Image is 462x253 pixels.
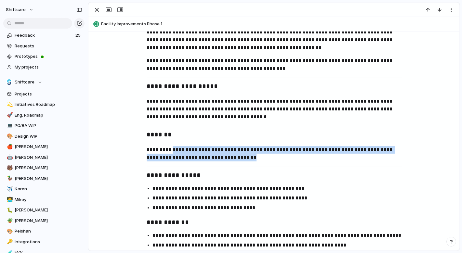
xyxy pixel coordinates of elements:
[15,239,82,245] span: Integrations
[15,154,82,161] span: [PERSON_NAME]
[3,89,85,99] a: Projects
[7,164,11,172] div: 🐻
[7,154,11,161] div: 🤖
[3,31,85,40] a: Feedback25
[3,100,85,109] a: 💫Initiatives Roadmap
[7,217,11,224] div: 🪴
[3,132,85,141] a: 🎨Design WIP
[15,218,82,224] span: [PERSON_NAME]
[15,32,73,39] span: Feedback
[6,154,12,161] button: 🤖
[7,133,11,140] div: 🎨
[7,122,11,130] div: 💻
[15,79,34,85] span: Shiftcare
[15,133,82,140] span: Design WIP
[7,111,11,119] div: 🚀
[6,122,12,129] button: 💻
[15,175,82,182] span: [PERSON_NAME]
[3,195,85,205] a: 👨‍💻Mikey
[3,226,85,236] a: 🎨Peishan
[3,216,85,226] a: 🪴[PERSON_NAME]
[3,174,85,183] a: 🦆[PERSON_NAME]
[6,165,12,171] button: 🐻
[7,175,11,182] div: 🦆
[6,228,12,234] button: 🎨
[15,196,82,203] span: Mikey
[15,122,82,129] span: PO/BA WIP
[6,218,12,224] button: 🪴
[7,196,11,203] div: 👨‍💻
[7,228,11,235] div: 🎨
[15,112,82,119] span: Eng. Roadmap
[3,184,85,194] a: ✈️Karan
[15,165,82,171] span: [PERSON_NAME]
[6,186,12,192] button: ✈️
[7,101,11,108] div: 💫
[6,239,12,245] button: 🔑
[15,64,82,70] span: My projects
[15,43,82,49] span: Requests
[3,41,85,51] a: Requests
[3,163,85,173] a: 🐻[PERSON_NAME]
[101,21,456,27] span: Facility Improvements Phase 1
[7,143,11,151] div: 🍎
[75,32,82,39] span: 25
[3,62,85,72] a: My projects
[15,228,82,234] span: Peishan
[15,53,82,60] span: Prototypes
[6,175,12,182] button: 🦆
[15,144,82,150] span: [PERSON_NAME]
[7,185,11,193] div: ✈️
[6,133,12,140] button: 🎨
[7,207,11,214] div: 🐛
[3,110,85,120] a: 🚀Eng. Roadmap
[3,237,85,247] a: 🔑Integrations
[15,207,82,213] span: [PERSON_NAME]
[91,19,456,29] button: Facility Improvements Phase 1
[3,153,85,162] a: 🤖[PERSON_NAME]
[15,101,82,108] span: Initiatives Roadmap
[6,207,12,213] button: 🐛
[3,5,37,15] button: shiftcare
[3,205,85,215] a: 🐛[PERSON_NAME]
[7,238,11,246] div: 🔑
[6,101,12,108] button: 💫
[3,142,85,152] a: 🍎[PERSON_NAME]
[6,6,26,13] span: shiftcare
[15,186,82,192] span: Karan
[6,196,12,203] button: 👨‍💻
[15,91,82,97] span: Projects
[3,52,85,61] a: Prototypes
[3,77,85,87] button: Shiftcare
[3,121,85,131] a: 💻PO/BA WIP
[6,144,12,150] button: 🍎
[6,112,12,119] button: 🚀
